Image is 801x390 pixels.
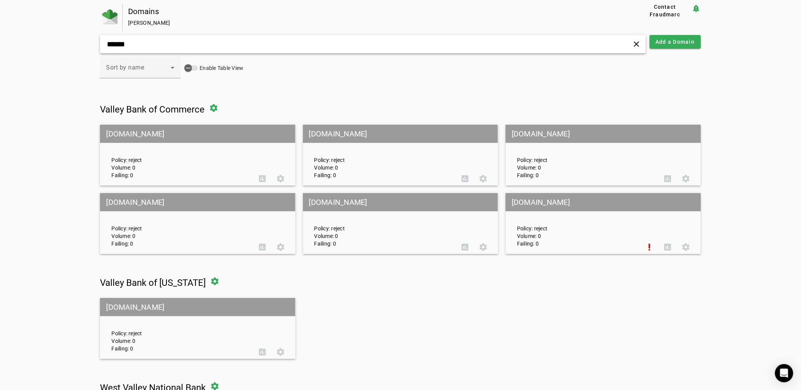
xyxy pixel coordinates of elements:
div: Policy: reject Volume: 0 Failing: 0 [106,200,253,247]
button: DMARC Report [456,170,474,188]
button: Settings [271,343,290,361]
button: DMARC Report [659,170,677,188]
mat-grid-tile-header: [DOMAIN_NAME] [506,125,701,143]
mat-grid-tile-header: [DOMAIN_NAME] [100,193,295,211]
button: Contact Fraudmarc [638,4,692,17]
mat-grid-tile-header: [DOMAIN_NAME] [303,193,498,211]
div: Policy: reject Volume: 0 Failing: 0 [511,132,658,179]
span: Sort by name [106,64,144,71]
div: Open Intercom Messenger [775,364,793,382]
mat-grid-tile-header: [DOMAIN_NAME] [100,125,295,143]
div: Policy: reject Volume: 0 Failing: 0 [309,132,456,179]
div: Policy: reject Volume: 0 Failing: 0 [309,200,456,247]
button: Settings [271,238,290,256]
mat-grid-tile-header: [DOMAIN_NAME] [506,193,701,211]
mat-icon: notification_important [692,4,701,13]
label: Enable Table View [198,64,243,72]
img: Fraudmarc Logo [102,9,117,24]
div: [PERSON_NAME] [128,19,614,27]
button: DMARC Report [253,343,271,361]
button: Set Up [641,238,659,256]
button: Settings [271,170,290,188]
div: Domains [128,8,614,15]
button: Settings [677,170,695,188]
button: DMARC Report [253,238,271,256]
mat-grid-tile-header: [DOMAIN_NAME] [100,298,295,316]
div: Policy: reject Volume: 0 Failing: 0 [106,132,253,179]
span: Valley Bank of [US_STATE] [100,277,206,288]
button: Settings [474,170,492,188]
button: DMARC Report [456,238,474,256]
div: Policy: reject Volume: 0 Failing: 0 [511,200,640,247]
span: Valley Bank of Commerce [100,104,205,115]
button: Add a Domain [650,35,701,49]
button: DMARC Report [253,170,271,188]
span: Contact Fraudmarc [641,3,688,18]
mat-grid-tile-header: [DOMAIN_NAME] [303,125,498,143]
button: Settings [677,238,695,256]
button: DMARC Report [659,238,677,256]
button: Settings [474,238,492,256]
div: Policy: reject Volume: 0 Failing: 0 [106,305,253,352]
span: Add a Domain [656,38,695,46]
app-page-header: Domains [100,4,701,31]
